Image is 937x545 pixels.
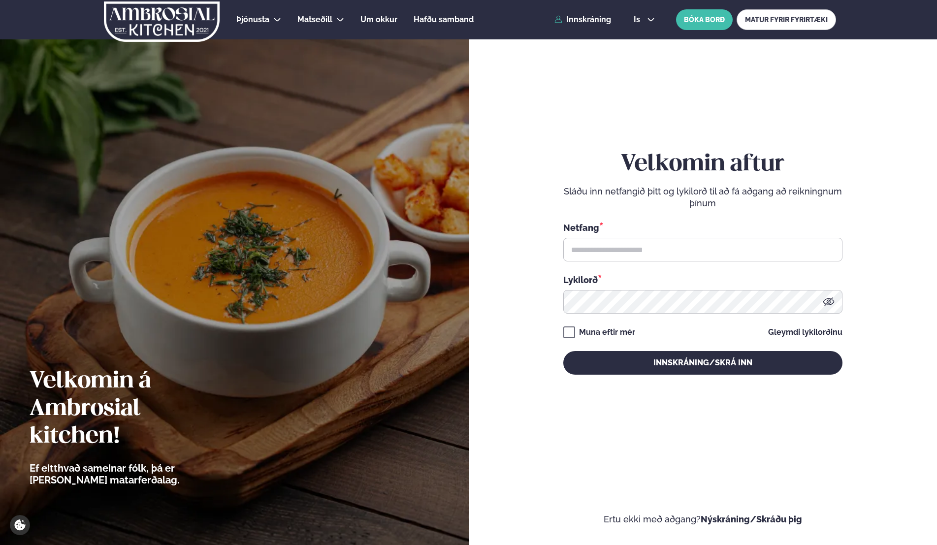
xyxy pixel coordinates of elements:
div: Lykilorð [563,273,842,286]
span: Matseðill [297,15,332,24]
a: Nýskráning/Skráðu þig [701,514,802,524]
span: Þjónusta [236,15,269,24]
a: Matseðill [297,14,332,26]
a: Um okkur [360,14,397,26]
a: Gleymdi lykilorðinu [768,328,842,336]
span: Um okkur [360,15,397,24]
button: is [626,16,663,24]
p: Sláðu inn netfangið þitt og lykilorð til að fá aðgang að reikningnum þínum [563,186,842,209]
div: Netfang [563,221,842,234]
button: Innskráning/Skrá inn [563,351,842,375]
span: Hafðu samband [414,15,474,24]
a: MATUR FYRIR FYRIRTÆKI [737,9,836,30]
h2: Velkomin á Ambrosial kitchen! [30,368,234,450]
a: Cookie settings [10,515,30,535]
a: Innskráning [554,15,611,24]
a: Þjónusta [236,14,269,26]
button: BÓKA BORÐ [676,9,733,30]
span: is [634,16,643,24]
p: Ef eitthvað sameinar fólk, þá er [PERSON_NAME] matarferðalag. [30,462,234,486]
img: logo [103,1,221,42]
h2: Velkomin aftur [563,151,842,178]
a: Hafðu samband [414,14,474,26]
p: Ertu ekki með aðgang? [498,513,908,525]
